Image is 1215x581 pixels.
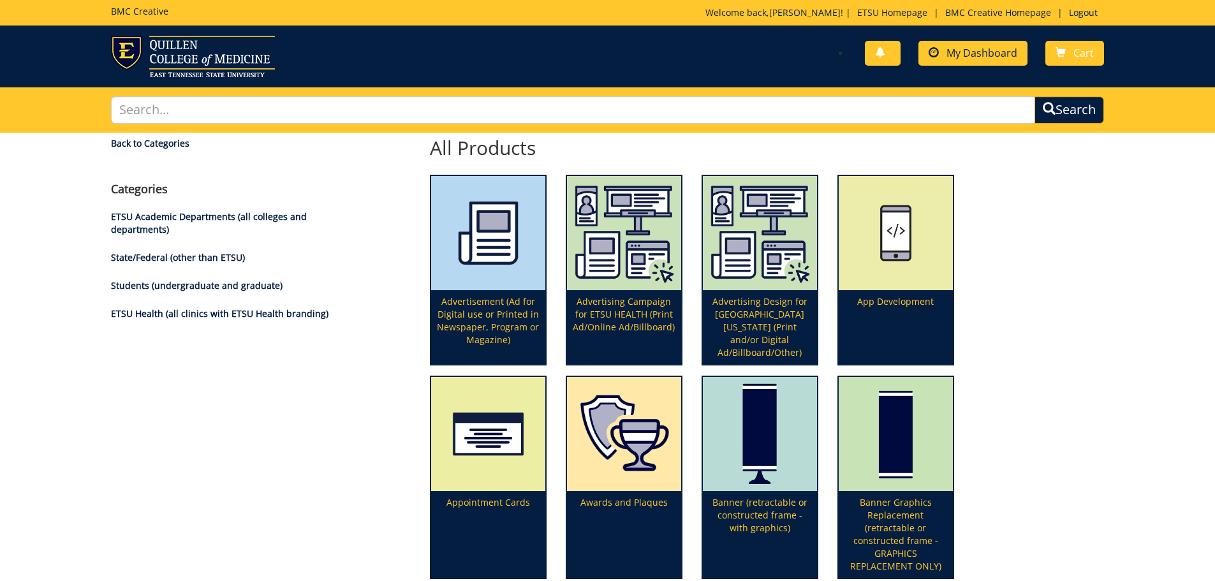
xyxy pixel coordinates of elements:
p: Welcome back, ! | | | [705,6,1104,19]
a: Appointment Cards [431,377,545,578]
img: plaques-5a7339fccbae09.63825868.png [567,377,681,491]
a: Advertising Campaign for ETSU HEALTH (Print Ad/Online Ad/Billboard) [567,176,681,364]
span: Cart [1073,46,1094,60]
p: Awards and Plaques [567,491,681,578]
p: Banner (retractable or constructed frame - with graphics) [703,491,817,578]
img: app%20development%20icon-655684178ce609.47323231.png [839,176,953,290]
img: graphics-only-banner-5949222f1cdc31.93524894.png [839,377,953,491]
a: [PERSON_NAME] [769,6,841,18]
a: Back to Categories [111,137,345,150]
a: Advertisement (Ad for Digital use or Printed in Newspaper, Program or Magazine) [431,176,545,364]
a: Cart [1045,41,1104,66]
img: etsu%20health%20marketing%20campaign%20image-6075f5506d2aa2.29536275.png [567,176,681,290]
p: Advertisement (Ad for Digital use or Printed in Newspaper, Program or Magazine) [431,290,545,364]
a: ETSU Health (all clinics with ETSU Health branding) [111,307,328,320]
p: Advertising Design for [GEOGRAPHIC_DATA][US_STATE] (Print and/or Digital Ad/Billboard/Other) [703,290,817,364]
a: Logout [1063,6,1104,18]
p: App Development [839,290,953,364]
a: App Development [839,176,953,364]
p: Advertising Campaign for ETSU HEALTH (Print Ad/Online Ad/Billboard) [567,290,681,364]
img: etsu%20health%20marketing%20campaign%20image-6075f5506d2aa2.29536275.png [703,176,817,290]
span: My Dashboard [946,46,1017,60]
p: Banner Graphics Replacement (retractable or constructed frame - GRAPHICS REPLACEMENT ONLY) [839,491,953,578]
a: Students (undergraduate and graduate) [111,279,283,291]
img: retractable-banner-59492b401f5aa8.64163094.png [703,377,817,491]
a: BMC Creative Homepage [939,6,1057,18]
h4: Categories [111,183,345,196]
a: Banner (retractable or constructed frame - with graphics) [703,377,817,578]
input: Search... [111,96,1036,124]
a: Advertising Design for [GEOGRAPHIC_DATA][US_STATE] (Print and/or Digital Ad/Billboard/Other) [703,176,817,364]
h2: All Products [420,137,964,158]
img: printmedia-5fff40aebc8a36.86223841.png [431,176,545,290]
img: appointment%20cards-6556843a9f7d00.21763534.png [431,377,545,491]
h5: BMC Creative [111,6,168,16]
img: ETSU logo [111,36,275,77]
a: ETSU Homepage [851,6,934,18]
a: State/Federal (other than ETSU) [111,251,245,263]
a: Awards and Plaques [567,377,681,578]
button: Search [1035,96,1104,124]
a: My Dashboard [918,41,1027,66]
a: Banner Graphics Replacement (retractable or constructed frame - GRAPHICS REPLACEMENT ONLY) [839,377,953,578]
p: Appointment Cards [431,491,545,578]
a: ETSU Academic Departments (all colleges and departments) [111,210,307,235]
